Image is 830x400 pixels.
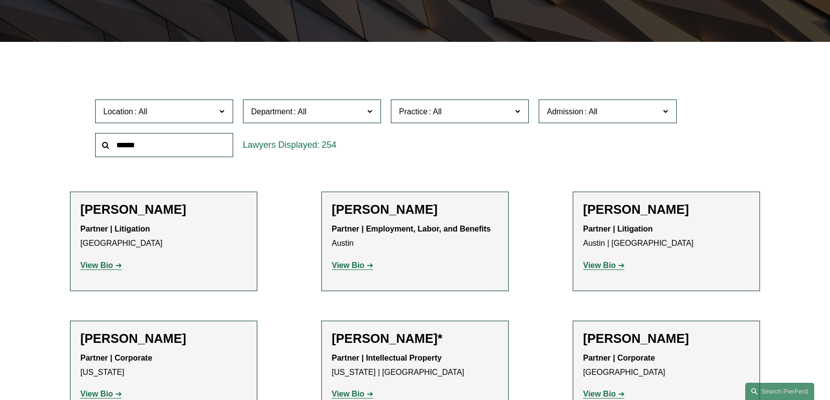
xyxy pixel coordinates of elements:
[332,261,373,269] a: View Bio
[332,225,491,233] strong: Partner | Employment, Labor, and Benefits
[583,261,616,269] strong: View Bio
[251,107,293,116] span: Department
[80,351,247,380] p: [US_STATE]
[547,107,584,116] span: Admission
[583,331,750,346] h2: [PERSON_NAME]
[583,222,750,251] p: Austin | [GEOGRAPHIC_DATA]
[583,390,616,398] strong: View Bio
[80,331,247,346] h2: [PERSON_NAME]
[332,390,373,398] a: View Bio
[80,261,113,269] strong: View Bio
[80,202,247,217] h2: [PERSON_NAME]
[332,351,498,380] p: [US_STATE] | [GEOGRAPHIC_DATA]
[80,354,152,362] strong: Partner | Corporate
[332,331,498,346] h2: [PERSON_NAME]*
[399,107,428,116] span: Practice
[332,390,364,398] strong: View Bio
[583,202,750,217] h2: [PERSON_NAME]
[80,222,247,251] p: [GEOGRAPHIC_DATA]
[583,351,750,380] p: [GEOGRAPHIC_DATA]
[80,261,122,269] a: View Bio
[332,202,498,217] h2: [PERSON_NAME]
[332,222,498,251] p: Austin
[745,383,814,400] a: Search this site
[583,225,653,233] strong: Partner | Litigation
[80,390,113,398] strong: View Bio
[332,261,364,269] strong: View Bio
[104,107,134,116] span: Location
[80,390,122,398] a: View Bio
[583,390,624,398] a: View Bio
[332,354,442,362] strong: Partner | Intellectual Property
[583,354,655,362] strong: Partner | Corporate
[80,225,150,233] strong: Partner | Litigation
[583,261,624,269] a: View Bio
[322,140,337,150] span: 254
